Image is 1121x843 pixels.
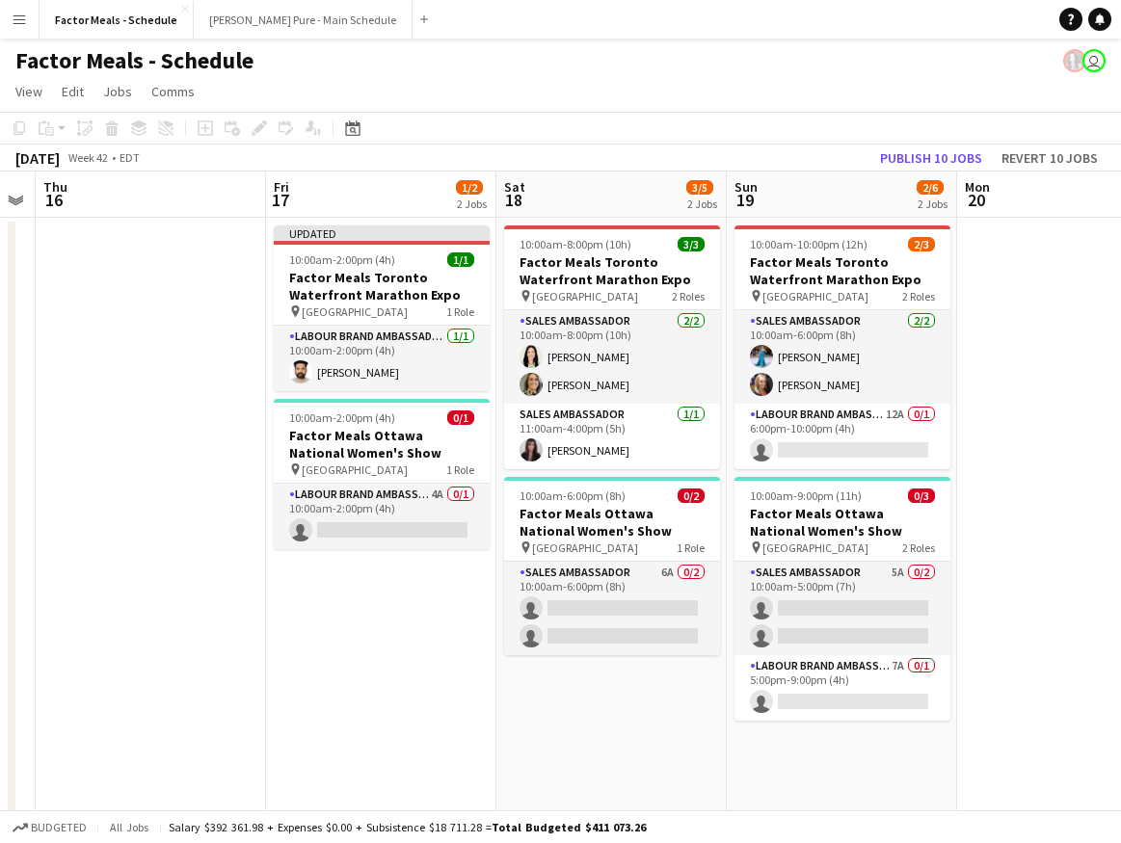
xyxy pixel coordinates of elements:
app-card-role: Sales Ambassador2/210:00am-8:00pm (10h)[PERSON_NAME][PERSON_NAME] [504,310,720,404]
button: Publish 10 jobs [872,145,990,171]
app-card-role: Sales Ambassador6A0/210:00am-6:00pm (8h) [504,562,720,655]
app-job-card: 10:00am-2:00pm (4h)0/1Factor Meals Ottawa National Women's Show [GEOGRAPHIC_DATA]1 RoleLabour Bra... [274,399,490,549]
span: Jobs [103,83,132,100]
span: 2/6 [917,180,944,195]
span: 10:00am-2:00pm (4h) [289,252,395,267]
app-card-role: Sales Ambassador1/111:00am-4:00pm (5h)[PERSON_NAME] [504,404,720,469]
span: [GEOGRAPHIC_DATA] [532,540,638,555]
div: EDT [120,150,140,165]
span: Fri [274,178,289,196]
span: All jobs [106,820,152,834]
a: Edit [54,79,92,104]
span: 0/3 [908,488,935,503]
app-card-role: Sales Ambassador2/210:00am-6:00pm (8h)[PERSON_NAME][PERSON_NAME] [734,310,950,404]
h1: Factor Meals - Schedule [15,46,254,75]
app-user-avatar: Tifany Scifo [1082,49,1106,72]
div: Updated [274,225,490,241]
h3: Factor Meals Toronto Waterfront Marathon Expo [734,253,950,288]
span: 2 Roles [672,289,705,303]
span: [GEOGRAPHIC_DATA] [762,289,868,303]
div: Salary $392 361.98 + Expenses $0.00 + Subsistence $18 711.28 = [169,820,646,834]
span: 1 Role [446,304,474,319]
span: 20 [962,189,990,211]
a: Jobs [95,79,140,104]
app-card-role: Labour Brand Ambassadors7A0/15:00pm-9:00pm (4h) [734,655,950,721]
span: 1 Role [446,462,474,477]
div: 2 Jobs [918,197,948,211]
a: View [8,79,50,104]
button: Revert 10 jobs [994,145,1106,171]
span: Comms [151,83,195,100]
span: Total Budgeted $411 073.26 [492,820,646,834]
h3: Factor Meals Ottawa National Women's Show [274,427,490,461]
app-job-card: Updated10:00am-2:00pm (4h)1/1Factor Meals Toronto Waterfront Marathon Expo [GEOGRAPHIC_DATA]1 Rol... [274,225,490,391]
span: 0/1 [447,410,474,425]
span: [GEOGRAPHIC_DATA] [302,304,408,319]
h3: Factor Meals Toronto Waterfront Marathon Expo [274,269,490,303]
span: 3/5 [686,180,713,195]
app-card-role: Labour Brand Ambassadors1/110:00am-2:00pm (4h)[PERSON_NAME] [274,326,490,391]
span: Sun [734,178,758,196]
app-job-card: 10:00am-8:00pm (10h)3/3Factor Meals Toronto Waterfront Marathon Expo [GEOGRAPHIC_DATA]2 RolesSale... [504,225,720,469]
app-card-role: Labour Brand Ambassadors4A0/110:00am-2:00pm (4h) [274,484,490,549]
span: 16 [40,189,67,211]
span: 2 Roles [902,540,935,555]
button: Factor Meals - Schedule [40,1,194,39]
span: [GEOGRAPHIC_DATA] [302,462,408,477]
span: 10:00am-6:00pm (8h) [520,488,626,503]
app-job-card: 10:00am-9:00pm (11h)0/3Factor Meals Ottawa National Women's Show [GEOGRAPHIC_DATA]2 RolesSales Am... [734,477,950,721]
app-card-role: Sales Ambassador5A0/210:00am-5:00pm (7h) [734,562,950,655]
span: Week 42 [64,150,112,165]
div: [DATE] [15,148,60,168]
span: [GEOGRAPHIC_DATA] [532,289,638,303]
span: 17 [271,189,289,211]
span: 0/2 [678,488,705,503]
span: 3/3 [678,237,705,251]
span: 1 Role [677,540,705,555]
span: Budgeted [31,821,87,834]
span: 2 Roles [902,289,935,303]
span: 2/3 [908,237,935,251]
h3: Factor Meals Ottawa National Women's Show [504,505,720,540]
app-user-avatar: Ashleigh Rains [1063,49,1086,72]
span: Mon [965,178,990,196]
span: View [15,83,42,100]
h3: Factor Meals Ottawa National Women's Show [734,505,950,540]
span: Sat [504,178,525,196]
span: 10:00am-8:00pm (10h) [520,237,631,251]
span: [GEOGRAPHIC_DATA] [762,540,868,555]
button: Budgeted [10,817,90,838]
app-card-role: Labour Brand Ambassadors12A0/16:00pm-10:00pm (4h) [734,404,950,469]
span: 19 [732,189,758,211]
span: 1/1 [447,252,474,267]
span: 10:00am-9:00pm (11h) [750,488,862,503]
span: 10:00am-2:00pm (4h) [289,410,395,425]
h3: Factor Meals Toronto Waterfront Marathon Expo [504,253,720,288]
span: 1/2 [456,180,483,195]
app-job-card: 10:00am-6:00pm (8h)0/2Factor Meals Ottawa National Women's Show [GEOGRAPHIC_DATA]1 RoleSales Amba... [504,477,720,655]
span: 10:00am-10:00pm (12h) [750,237,867,251]
app-job-card: 10:00am-10:00pm (12h)2/3Factor Meals Toronto Waterfront Marathon Expo [GEOGRAPHIC_DATA]2 RolesSal... [734,225,950,469]
div: 2 Jobs [687,197,717,211]
button: [PERSON_NAME] Pure - Main Schedule [194,1,413,39]
span: Edit [62,83,84,100]
div: 2 Jobs [457,197,487,211]
a: Comms [144,79,202,104]
span: 18 [501,189,525,211]
span: Thu [43,178,67,196]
